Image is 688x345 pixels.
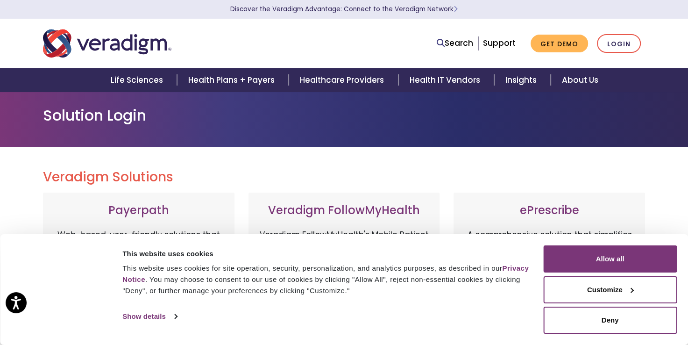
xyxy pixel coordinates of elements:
[52,204,225,217] h3: Payerpath
[531,35,588,53] a: Get Demo
[122,263,532,296] div: This website uses cookies for site operation, security, personalization, and analytics purposes, ...
[258,229,431,317] p: Veradigm FollowMyHealth's Mobile Patient Experience enhances patient access via mobile devices, o...
[43,107,645,124] h1: Solution Login
[289,68,398,92] a: Healthcare Providers
[543,276,677,303] button: Customize
[494,68,551,92] a: Insights
[99,68,177,92] a: Life Sciences
[454,5,458,14] span: Learn More
[509,278,677,334] iframe: Drift Chat Widget
[177,68,289,92] a: Health Plans + Payers
[43,169,645,185] h2: Veradigm Solutions
[463,229,636,327] p: A comprehensive solution that simplifies prescribing for healthcare providers with features like ...
[463,204,636,217] h3: ePrescribe
[398,68,494,92] a: Health IT Vendors
[52,229,225,327] p: Web-based, user-friendly solutions that help providers and practice administrators enhance revenu...
[483,37,516,49] a: Support
[543,245,677,273] button: Allow all
[122,309,177,323] a: Show details
[258,204,431,217] h3: Veradigm FollowMyHealth
[122,248,532,259] div: This website uses cookies
[437,37,473,50] a: Search
[43,28,171,59] img: Veradigm logo
[230,5,458,14] a: Discover the Veradigm Advantage: Connect to the Veradigm NetworkLearn More
[551,68,610,92] a: About Us
[597,34,641,53] a: Login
